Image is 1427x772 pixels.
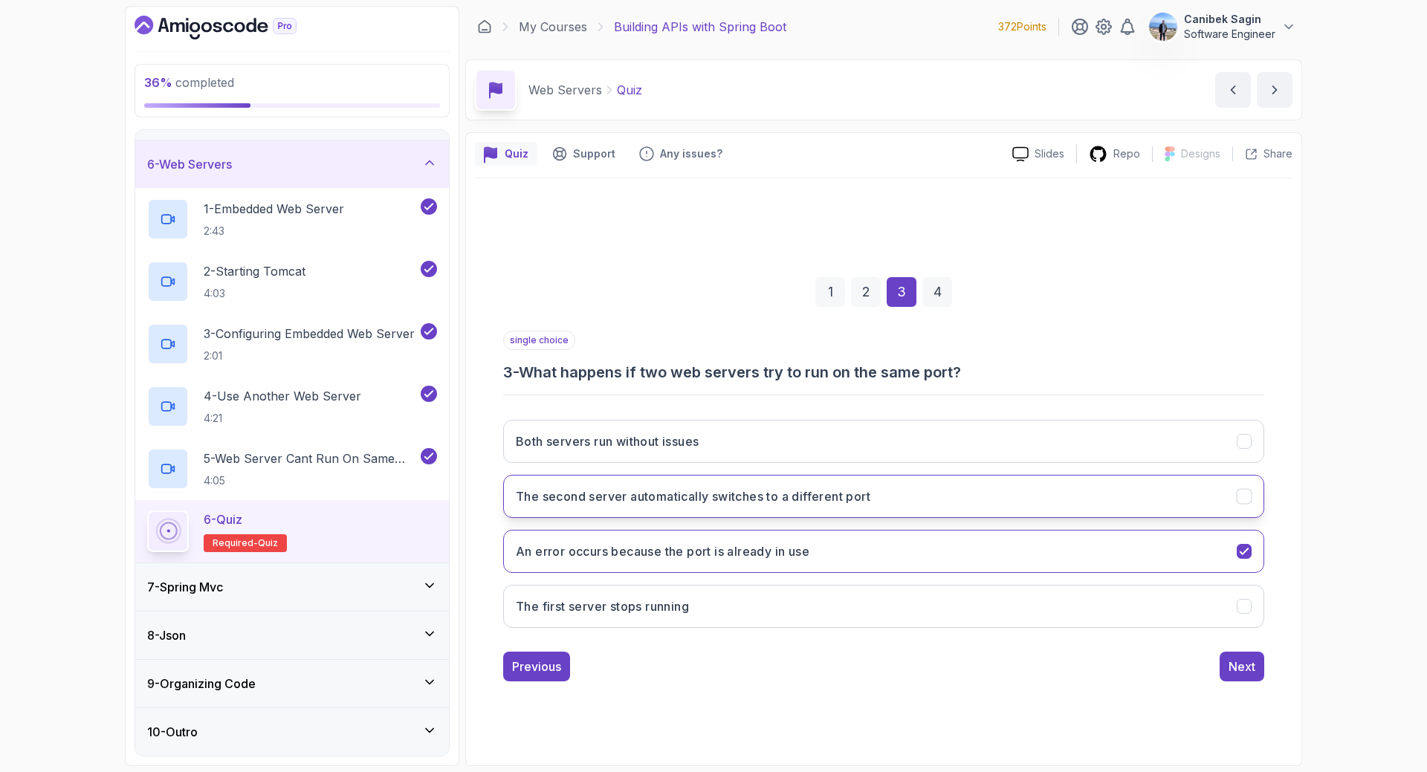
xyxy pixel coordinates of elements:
[503,585,1264,628] button: The first server stops running
[660,146,722,161] p: Any issues?
[147,578,223,596] h3: 7 - Spring Mvc
[144,75,234,90] span: completed
[617,81,642,99] p: Quiz
[204,387,361,405] p: 4 - Use Another Web Server
[204,411,361,426] p: 4:21
[1035,146,1064,161] p: Slides
[614,18,786,36] p: Building APIs with Spring Boot
[147,386,437,427] button: 4-Use Another Web Server4:21
[516,432,699,450] h3: Both servers run without issues
[147,675,256,692] h3: 9 - Organizing Code
[204,473,418,488] p: 4:05
[204,224,344,239] p: 2:43
[503,420,1264,463] button: Both servers run without issues
[519,18,587,36] a: My Courses
[1184,12,1275,27] p: Canibek Sagin
[147,323,437,365] button: 3-Configuring Embedded Web Server2:01
[503,475,1264,518] button: The second server automatically switches to a different port
[1181,146,1220,161] p: Designs
[503,530,1264,573] button: An error occurs because the port is already in use
[505,146,528,161] p: Quiz
[528,81,602,99] p: Web Servers
[851,277,881,307] div: 2
[213,537,258,549] span: Required-
[258,537,278,549] span: quiz
[204,200,344,218] p: 1 - Embedded Web Server
[135,563,449,611] button: 7-Spring Mvc
[135,660,449,707] button: 9-Organizing Code
[204,325,415,343] p: 3 - Configuring Embedded Web Server
[147,448,437,490] button: 5-Web Server Cant Run On Same Port4:05
[147,198,437,240] button: 1-Embedded Web Server2:43
[1229,658,1255,675] div: Next
[998,19,1046,34] p: 372 Points
[815,277,845,307] div: 1
[1184,27,1275,42] p: Software Engineer
[503,362,1264,383] h3: 3 - What happens if two web servers try to run on the same port?
[1232,146,1292,161] button: Share
[1220,652,1264,681] button: Next
[1263,146,1292,161] p: Share
[516,597,689,615] h3: The first server stops running
[1113,146,1140,161] p: Repo
[135,16,331,39] a: Dashboard
[144,75,172,90] span: 36 %
[147,510,437,552] button: 6-QuizRequired-quiz
[1149,13,1177,41] img: user profile image
[512,658,561,675] div: Previous
[147,723,198,741] h3: 10 - Outro
[1215,72,1251,108] button: previous content
[516,542,809,560] h3: An error occurs because the port is already in use
[503,652,570,681] button: Previous
[477,19,492,34] a: Dashboard
[204,510,242,528] p: 6 - Quiz
[204,262,305,280] p: 2 - Starting Tomcat
[1257,72,1292,108] button: next content
[503,331,575,350] p: single choice
[543,142,624,166] button: Support button
[147,261,437,302] button: 2-Starting Tomcat4:03
[922,277,952,307] div: 4
[147,626,186,644] h3: 8 - Json
[204,286,305,301] p: 4:03
[204,348,415,363] p: 2:01
[475,142,537,166] button: quiz button
[630,142,731,166] button: Feedback button
[516,487,870,505] h3: The second server automatically switches to a different port
[135,612,449,659] button: 8-Json
[1148,12,1296,42] button: user profile imageCanibek SaginSoftware Engineer
[135,708,449,756] button: 10-Outro
[1077,145,1152,163] a: Repo
[135,140,449,188] button: 6-Web Servers
[147,155,232,173] h3: 6 - Web Servers
[1000,146,1076,162] a: Slides
[204,450,418,467] p: 5 - Web Server Cant Run On Same Port
[887,277,916,307] div: 3
[573,146,615,161] p: Support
